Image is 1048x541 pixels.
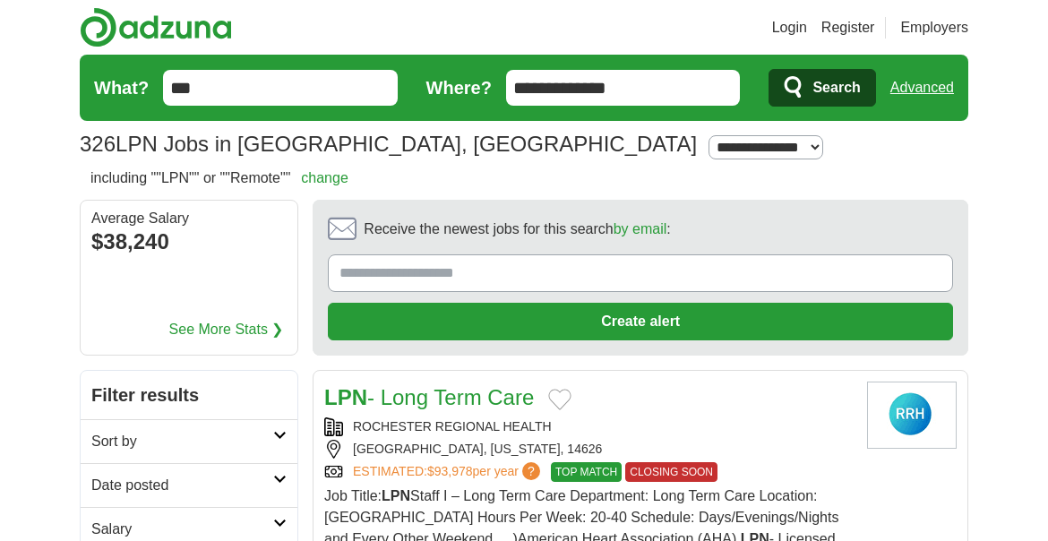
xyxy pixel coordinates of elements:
[328,303,953,340] button: Create alert
[772,17,807,39] a: Login
[81,463,297,507] a: Date posted
[81,371,297,419] h2: Filter results
[91,431,273,452] h2: Sort by
[91,226,287,258] div: $38,240
[427,464,473,478] span: $93,978
[81,419,297,463] a: Sort by
[382,488,410,503] strong: LPN
[821,17,875,39] a: Register
[522,462,540,480] span: ?
[169,319,284,340] a: See More Stats ❯
[90,167,348,189] h2: including ""LPN"" or ""Remote""
[324,385,534,409] a: LPN- Long Term Care
[301,170,348,185] a: change
[80,128,116,160] span: 326
[353,462,544,482] a: ESTIMATED:$93,978per year?
[867,382,957,449] img: Rochester Regional Health logo
[91,211,287,226] div: Average Salary
[80,132,697,156] h1: LPN Jobs in [GEOGRAPHIC_DATA], [GEOGRAPHIC_DATA]
[94,74,149,101] label: What?
[769,69,875,107] button: Search
[364,219,670,240] span: Receive the newest jobs for this search :
[353,419,552,434] a: ROCHESTER REGIONAL HEALTH
[625,462,717,482] span: CLOSING SOON
[890,70,954,106] a: Advanced
[548,389,571,410] button: Add to favorite jobs
[80,7,232,47] img: Adzuna logo
[324,440,853,459] div: [GEOGRAPHIC_DATA], [US_STATE], 14626
[91,475,273,496] h2: Date posted
[551,462,622,482] span: TOP MATCH
[614,221,667,236] a: by email
[900,17,968,39] a: Employers
[812,70,860,106] span: Search
[426,74,492,101] label: Where?
[91,519,273,540] h2: Salary
[324,385,367,409] strong: LPN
